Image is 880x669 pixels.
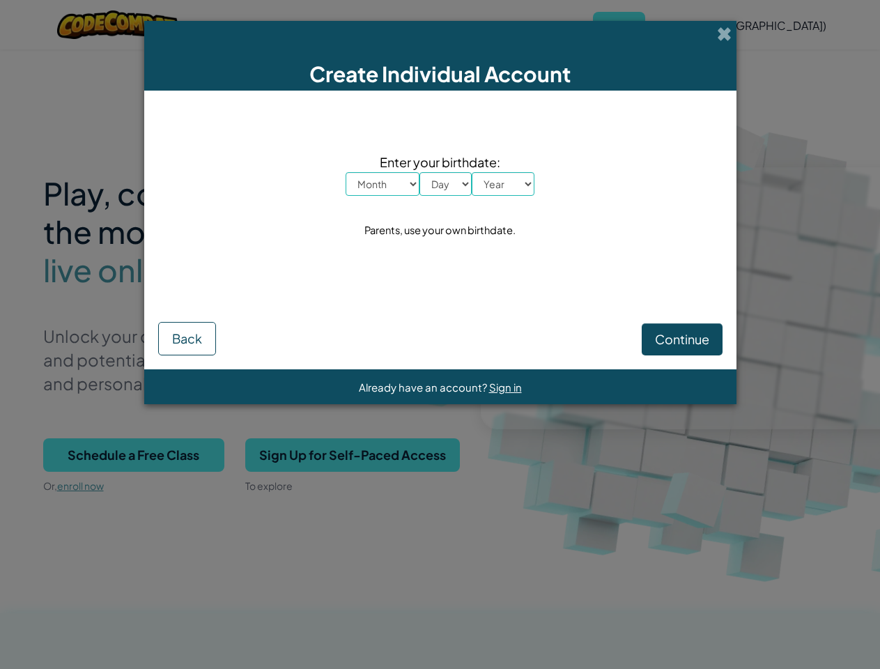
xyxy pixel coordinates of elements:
[172,330,202,346] span: Back
[359,380,489,394] span: Already have an account?
[642,323,723,355] button: Continue
[489,380,522,394] a: Sign in
[158,322,216,355] button: Back
[309,61,571,87] span: Create Individual Account
[655,331,709,347] span: Continue
[364,220,516,240] div: Parents, use your own birthdate.
[346,152,534,172] span: Enter your birthdate:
